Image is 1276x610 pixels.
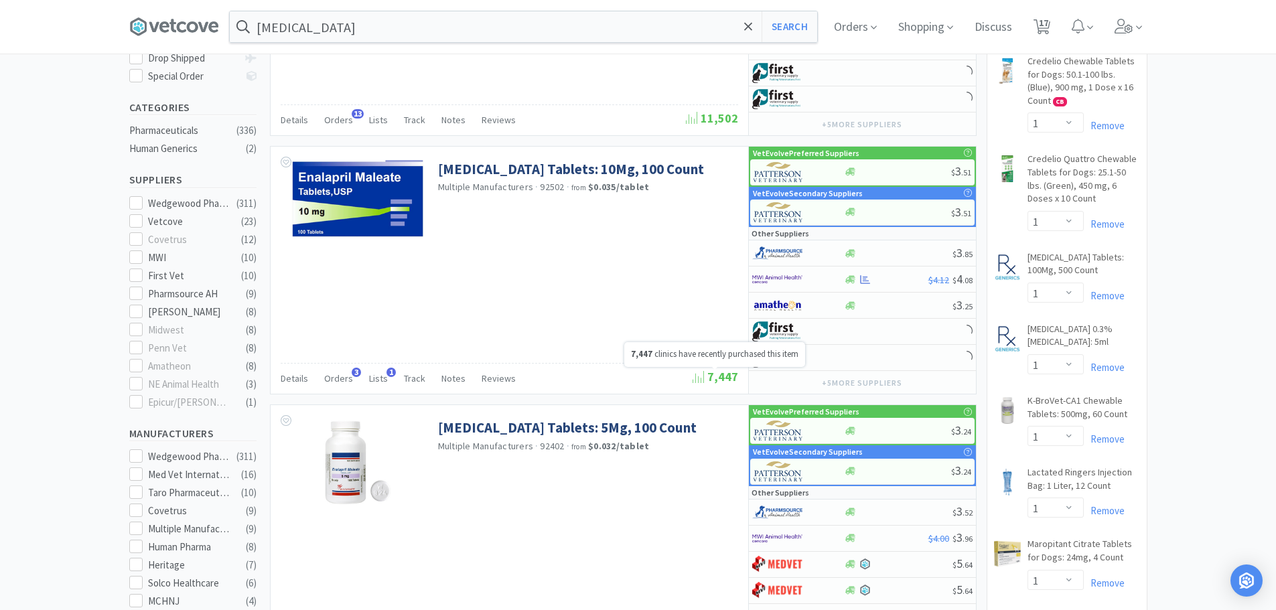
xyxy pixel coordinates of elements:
[482,372,516,384] span: Reviews
[148,214,231,230] div: Vetcove
[752,63,802,83] img: 67d67680309e4a0bb49a5ff0391dcc42_6.png
[148,250,231,266] div: MWI
[148,394,231,410] div: Epicur/[PERSON_NAME]
[952,582,973,597] span: 5
[246,593,257,609] div: ( 4 )
[952,271,973,287] span: 4
[148,503,231,519] div: Covetrus
[1084,289,1125,302] a: Remove
[631,348,798,360] span: clinics have recently purchased this item
[148,593,231,609] div: MCHNJ
[994,469,1021,495] img: 311c5f5b6487496aa2324653df55d0da_598029.jpeg
[752,243,802,263] img: 7915dbd3f8974342a4dc3feb8efc1740_58.png
[952,534,956,544] span: $
[815,115,908,134] button: +5more suppliers
[386,368,396,377] span: 1
[952,245,973,260] span: 3
[246,286,257,302] div: ( 9 )
[951,167,955,177] span: $
[963,275,973,285] span: . 08
[1027,323,1140,354] a: [MEDICAL_DATA] 0.3% [MEDICAL_DATA]: 5ml
[246,304,257,320] div: ( 8 )
[281,114,308,126] span: Details
[963,508,973,518] span: . 52
[148,358,231,374] div: Amatheon
[571,442,586,451] span: from
[148,196,231,212] div: Wedgewood Pharmacy
[963,560,973,570] span: . 64
[148,521,231,537] div: Multiple Manufacturers
[241,214,257,230] div: ( 23 )
[148,539,231,555] div: Human Pharma
[952,301,956,311] span: $
[148,232,231,248] div: Covetrus
[236,449,257,465] div: ( 311 )
[753,405,859,418] p: VetEvolve Preferred Suppliers
[752,528,802,548] img: f6b2451649754179b5b4e0c70c3f7cb0_2.png
[246,141,257,157] div: ( 2 )
[951,204,971,220] span: 3
[961,427,971,437] span: . 24
[686,110,738,126] span: 11,502
[752,581,802,601] img: bdd3c0f4347043b9a893056ed883a29a_120.png
[148,268,231,284] div: First Vet
[1084,504,1125,517] a: Remove
[438,160,704,178] a: [MEDICAL_DATA] Tablets: 10Mg, 100 Count
[952,560,956,570] span: $
[961,208,971,218] span: . 51
[324,114,353,126] span: Orders
[148,575,231,591] div: Solco Healthcare
[148,557,231,573] div: Heritage
[369,114,388,126] span: Lists
[246,358,257,374] div: ( 8 )
[567,440,569,452] span: ·
[567,181,569,193] span: ·
[246,322,257,338] div: ( 8 )
[994,155,1021,182] img: b564c226195541e287b741f493361395_777238.jpeg
[752,321,802,341] img: 67d67680309e4a0bb49a5ff0391dcc42_6.png
[588,440,649,452] strong: $0.032 / tablet
[1027,538,1140,569] a: Maropitant Citrate Tablets for Dogs: 24mg, 4 Count
[1084,433,1125,445] a: Remove
[952,586,956,596] span: $
[246,394,257,410] div: ( 1 )
[951,163,971,179] span: 3
[1027,251,1140,283] a: [MEDICAL_DATA] Tablets: 100Mg, 500 Count
[951,427,955,437] span: $
[438,418,697,437] a: [MEDICAL_DATA] Tablets: 5Mg, 100 Count
[952,297,973,313] span: 3
[952,508,956,518] span: $
[752,502,802,522] img: 7915dbd3f8974342a4dc3feb8efc1740_58.png
[241,268,257,284] div: ( 10 )
[928,532,949,544] span: $4.00
[241,232,257,248] div: ( 12 )
[1028,23,1056,35] a: 17
[752,89,802,109] img: 67d67680309e4a0bb49a5ff0391dcc42_6.png
[540,440,564,452] span: 92402
[952,504,973,519] span: 3
[1084,218,1125,230] a: Remove
[540,181,564,193] span: 92502
[752,554,802,575] img: bdd3c0f4347043b9a893056ed883a29a_120.png
[815,374,908,392] button: +5more suppliers
[963,534,973,544] span: . 96
[963,249,973,259] span: . 85
[753,445,863,458] p: VetEvolve Secondary Suppliers
[148,304,231,320] div: [PERSON_NAME]
[230,11,817,42] input: Search by item, sku, manufacturer, ingredient, size...
[241,485,257,501] div: ( 10 )
[754,202,804,222] img: f5e969b455434c6296c6d81ef179fa71_3.png
[148,467,231,483] div: Med Vet International Direct
[129,141,238,157] div: Human Generics
[441,114,466,126] span: Notes
[236,123,257,139] div: ( 336 )
[961,167,971,177] span: . 51
[246,539,257,555] div: ( 8 )
[1027,153,1140,210] a: Credelio Quattro Chewable Tablets for Dogs: 25.1-50 lbs. (Green), 450 mg, 6 Doses x 10 Count
[753,187,863,200] p: VetEvolve Secondary Suppliers
[951,467,955,477] span: $
[1230,564,1263,597] div: Open Intercom Messenger
[352,368,361,377] span: 3
[148,485,231,501] div: Taro Pharmaceuticals
[963,586,973,596] span: . 64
